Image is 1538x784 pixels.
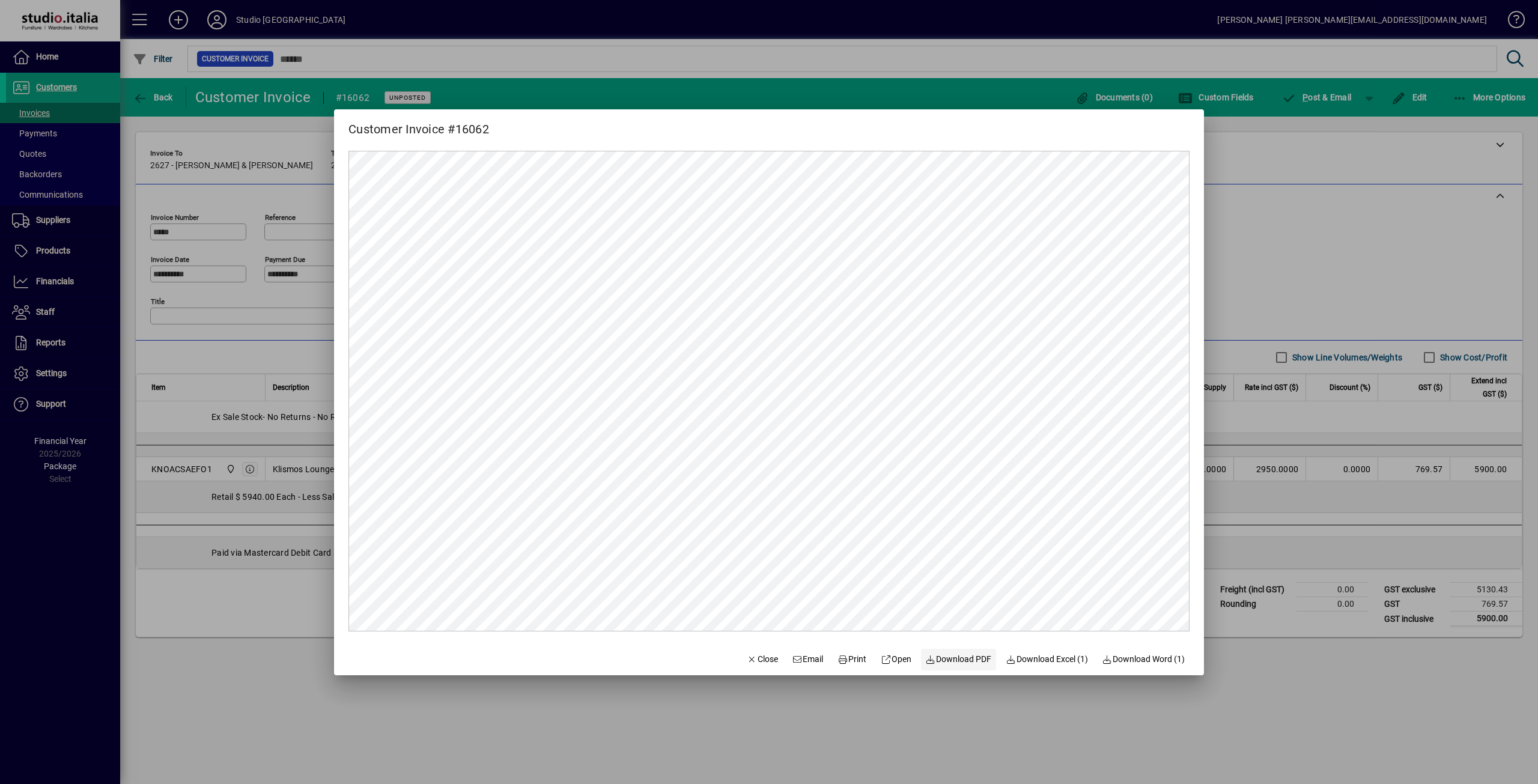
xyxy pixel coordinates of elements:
[1102,653,1185,666] span: Download Word (1)
[1098,649,1190,670] button: Download Word (1)
[1006,653,1088,666] span: Download Excel (1)
[876,649,916,670] a: Open
[747,653,778,666] span: Close
[788,649,828,670] button: Email
[1001,649,1093,670] button: Download Excel (1)
[792,653,824,666] span: Email
[833,649,871,670] button: Print
[837,653,866,666] span: Print
[881,653,911,666] span: Open
[921,649,997,670] a: Download PDF
[334,109,503,139] h2: Customer Invoice #16062
[742,649,783,670] button: Close
[926,653,992,666] span: Download PDF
